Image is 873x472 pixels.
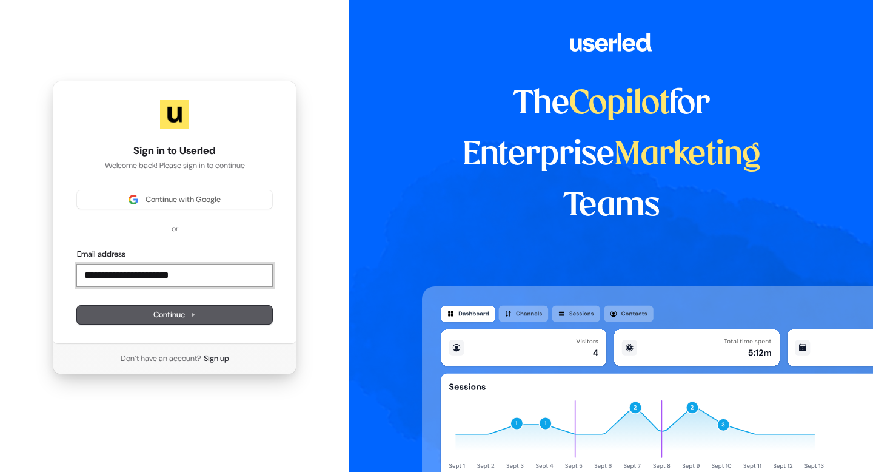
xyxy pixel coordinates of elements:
p: or [172,223,178,234]
label: Email address [77,249,125,260]
p: Welcome back! Please sign in to continue [77,160,272,171]
span: Marketing [614,140,761,171]
h1: The for Enterprise Teams [422,79,801,232]
button: Sign in with GoogleContinue with Google [77,190,272,209]
img: Sign in with Google [129,195,138,204]
button: Continue [77,306,272,324]
img: Userled [160,100,189,129]
span: Continue with Google [145,194,221,205]
span: Continue [153,309,196,320]
a: Sign up [204,353,229,364]
span: Copilot [569,89,669,120]
h1: Sign in to Userled [77,144,272,158]
span: Don’t have an account? [121,353,201,364]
